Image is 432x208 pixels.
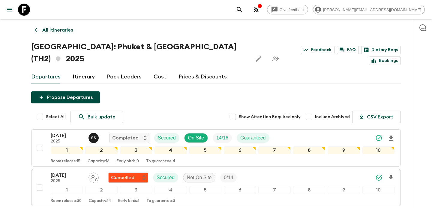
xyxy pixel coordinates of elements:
[240,134,266,142] p: Guaranteed
[108,173,148,183] div: Flash Pack cancellation
[51,179,84,184] p: 2025
[85,186,117,194] div: 2
[375,134,382,142] svg: Synced Successfully
[111,174,134,181] p: Cancelled
[276,8,308,12] span: Give feedback
[154,70,166,84] a: Cost
[146,199,175,203] p: To guarantee: 3
[352,111,401,123] button: CSV Export
[146,159,175,164] p: To guarantee: 4
[88,174,99,179] span: Assign pack leader
[224,174,233,181] p: 0 / 14
[51,186,83,194] div: 1
[85,146,117,154] div: 2
[178,70,227,84] a: Prices & Discounts
[224,186,256,194] div: 6
[315,114,350,120] span: Include Archived
[369,57,401,65] a: Bookings
[216,134,228,142] p: 14 / 16
[301,46,334,54] a: Feedback
[387,135,394,142] svg: Download Onboarding
[51,172,84,179] p: [DATE]
[183,173,216,182] div: Not On Site
[361,46,401,54] a: Dietary Reqs
[158,134,176,142] p: Secured
[269,53,281,65] span: Share this itinerary
[31,169,401,206] button: [DATE]2025Assign pack leaderFlash Pack cancellationSecuredNot On SiteTrip Fill12345678910Room rel...
[31,129,401,167] button: [DATE]2025Sasivimol SuksamaiCompletedSecuredOn SiteTrip FillGuaranteed12345678910Room release:15C...
[224,146,256,154] div: 6
[51,199,82,203] p: Room release: 30
[89,199,111,203] p: Capacity: 14
[120,186,152,194] div: 3
[184,133,208,143] div: On Site
[387,174,394,182] svg: Download Onboarding
[362,146,394,154] div: 10
[154,186,187,194] div: 4
[31,24,76,36] a: All itineraries
[233,4,245,16] button: search adventures
[112,134,139,142] p: Completed
[117,159,139,164] p: Early birds: 0
[118,199,139,203] p: Early birds: 1
[362,186,394,194] div: 10
[70,111,123,123] a: Bulk update
[213,133,232,143] div: Trip Fill
[375,174,382,181] svg: Synced Successfully
[188,134,204,142] p: On Site
[73,70,95,84] a: Itinerary
[120,146,152,154] div: 3
[88,113,115,121] p: Bulk update
[253,53,265,65] button: Edit this itinerary
[4,4,16,16] button: menu
[51,139,84,144] p: 2025
[31,70,61,84] a: Departures
[157,174,175,181] p: Secured
[189,186,221,194] div: 5
[187,174,212,181] p: Not On Site
[51,146,83,154] div: 1
[328,186,360,194] div: 9
[153,173,178,182] div: Secured
[293,186,325,194] div: 8
[293,146,325,154] div: 8
[42,26,73,34] p: All itineraries
[267,5,308,14] a: Give feedback
[337,46,359,54] a: FAQ
[313,5,425,14] div: [PERSON_NAME][EMAIL_ADDRESS][DOMAIN_NAME]
[51,159,80,164] p: Room release: 15
[320,8,424,12] span: [PERSON_NAME][EMAIL_ADDRESS][DOMAIN_NAME]
[31,41,248,65] h1: [GEOGRAPHIC_DATA]: Phuket & [GEOGRAPHIC_DATA] (TH2) 2025
[189,146,221,154] div: 5
[51,132,84,139] p: [DATE]
[88,135,100,139] span: Sasivimol Suksamai
[154,146,187,154] div: 4
[328,146,360,154] div: 9
[220,173,237,182] div: Trip Fill
[258,186,290,194] div: 7
[31,91,100,103] button: Propose Departures
[239,114,301,120] span: Show Attention Required only
[107,70,142,84] a: Pack Leaders
[46,114,66,120] span: Select All
[154,133,179,143] div: Secured
[258,146,290,154] div: 7
[88,159,109,164] p: Capacity: 16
